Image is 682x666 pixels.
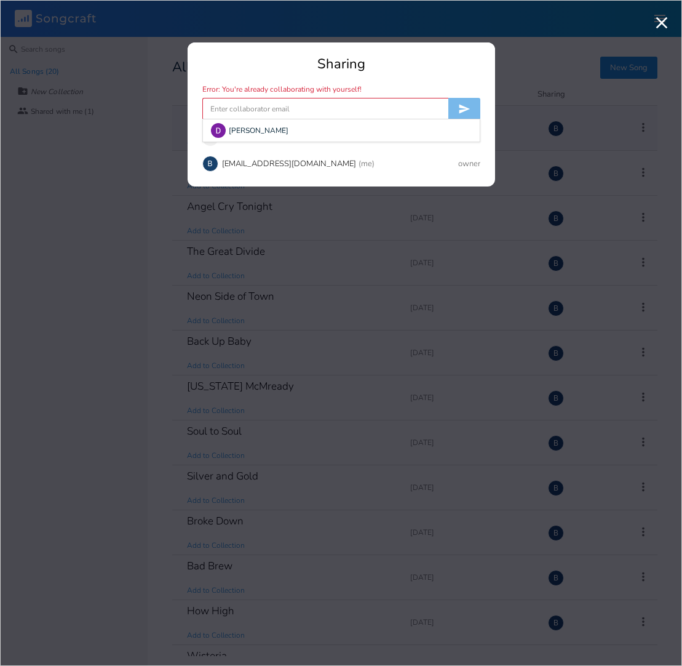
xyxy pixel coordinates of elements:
[222,160,356,168] div: [EMAIL_ADDRESS][DOMAIN_NAME]
[359,160,375,168] div: (me)
[203,119,480,142] div: [PERSON_NAME]
[202,57,480,71] div: Sharing
[210,122,226,138] img: Diane Schultz
[202,156,218,172] div: boywells
[458,160,480,168] div: owner
[448,98,480,120] button: Invite
[202,98,448,120] input: Enter collaborator email
[202,86,480,93] div: Error: You're already collaborating with yourself!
